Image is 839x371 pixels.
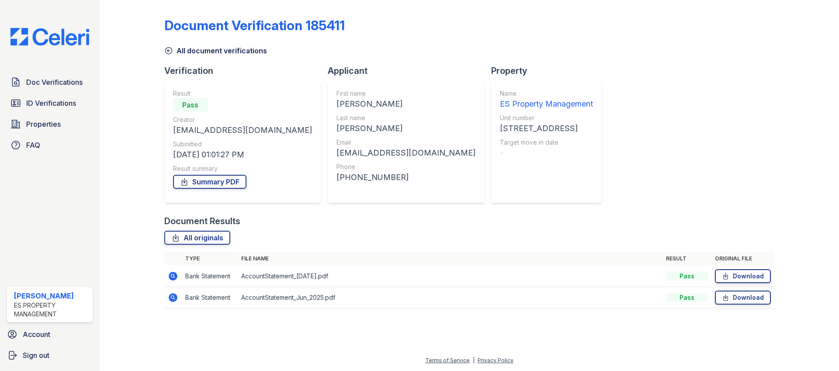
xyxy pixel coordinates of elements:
div: Result summary [173,164,312,173]
div: Applicant [328,65,491,77]
div: Submitted [173,140,312,149]
a: All originals [164,231,230,245]
div: Property [491,65,609,77]
iframe: chat widget [802,336,830,362]
td: AccountStatement_Jun_2025.pdf [238,287,662,309]
div: ES Property Management [500,98,593,110]
div: Document Results [164,215,240,227]
div: Verification [164,65,328,77]
div: Target move in date [500,138,593,147]
div: [DATE] 01:01:27 PM [173,149,312,161]
td: AccountStatement_[DATE].pdf [238,266,662,287]
div: Phone [336,163,475,171]
div: Last name [336,114,475,122]
span: FAQ [26,140,40,150]
a: Properties [7,115,93,133]
div: ES Property Management [14,301,89,319]
a: Name ES Property Management [500,89,593,110]
div: [EMAIL_ADDRESS][DOMAIN_NAME] [173,124,312,136]
a: Sign out [3,347,96,364]
div: Creator [173,115,312,124]
a: Doc Verifications [7,73,93,91]
span: Sign out [23,350,49,361]
a: Account [3,326,96,343]
img: CE_Logo_Blue-a8612792a0a2168367f1c8372b55b34899dd931a85d93a1a3d3e32e68fde9ad4.png [3,28,96,45]
td: Bank Statement [182,266,238,287]
div: Unit number [500,114,593,122]
div: Result [173,89,312,98]
a: Privacy Policy [478,357,513,364]
div: Pass [173,98,208,112]
span: Properties [26,119,61,129]
div: [PERSON_NAME] [14,291,89,301]
div: - [500,147,593,159]
a: Download [715,269,771,283]
a: Terms of Service [425,357,470,364]
div: [PERSON_NAME] [336,122,475,135]
span: Account [23,329,50,340]
span: ID Verifications [26,98,76,108]
div: [EMAIL_ADDRESS][DOMAIN_NAME] [336,147,475,159]
div: Pass [666,272,708,281]
div: Pass [666,293,708,302]
div: [PHONE_NUMBER] [336,171,475,184]
div: [PERSON_NAME] [336,98,475,110]
div: | [473,357,475,364]
div: First name [336,89,475,98]
div: Email [336,138,475,147]
th: Original file [711,252,774,266]
th: File name [238,252,662,266]
a: ID Verifications [7,94,93,112]
a: Summary PDF [173,175,246,189]
td: Bank Statement [182,287,238,309]
div: Name [500,89,593,98]
a: FAQ [7,136,93,154]
div: [STREET_ADDRESS] [500,122,593,135]
th: Type [182,252,238,266]
div: Document Verification 185411 [164,17,345,33]
a: All document verifications [164,45,267,56]
span: Doc Verifications [26,77,83,87]
th: Result [662,252,711,266]
a: Download [715,291,771,305]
